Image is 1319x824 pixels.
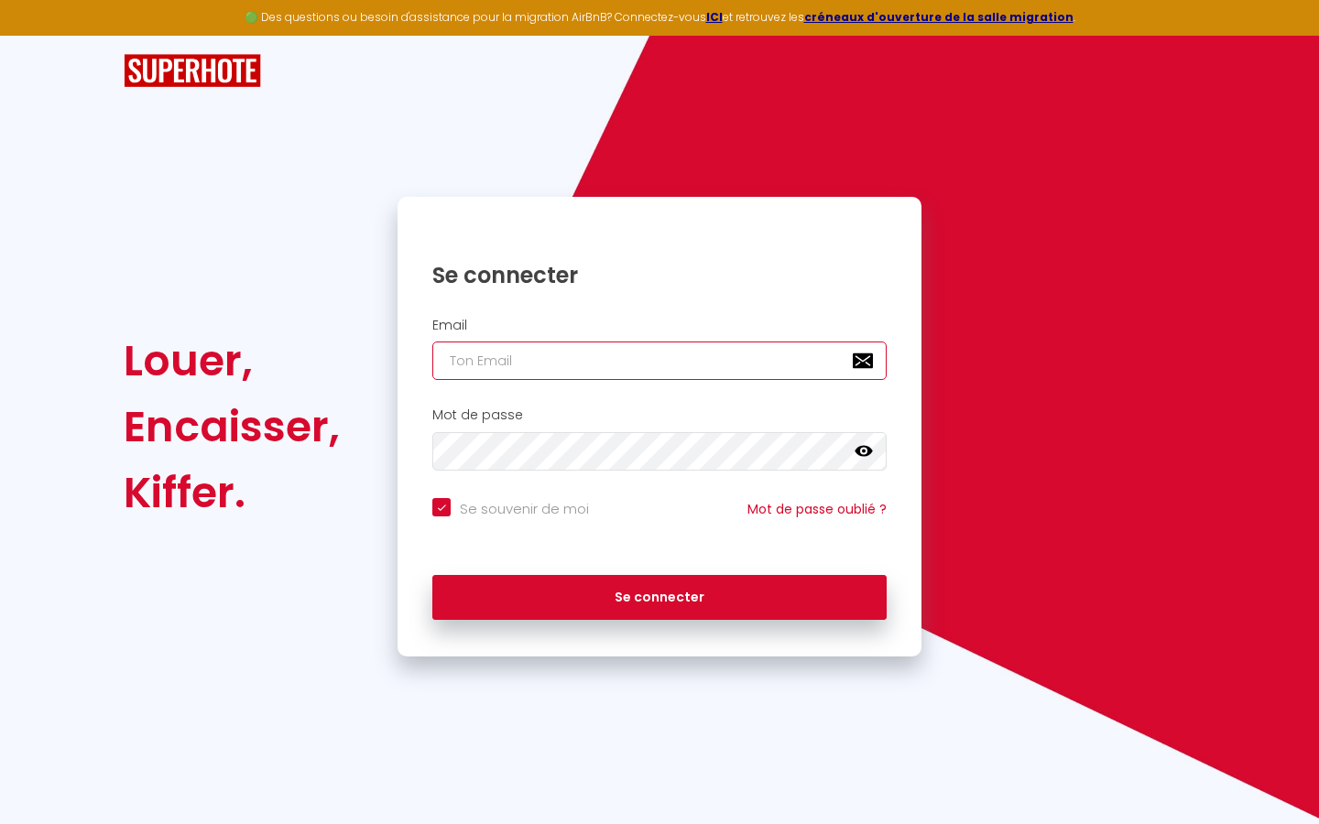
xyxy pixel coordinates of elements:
[432,261,887,289] h1: Se connecter
[432,318,887,333] h2: Email
[804,9,1074,25] a: créneaux d'ouverture de la salle migration
[432,407,887,423] h2: Mot de passe
[124,54,261,88] img: SuperHote logo
[124,394,340,460] div: Encaisser,
[15,7,70,62] button: Ouvrir le widget de chat LiveChat
[747,500,887,518] a: Mot de passe oublié ?
[432,342,887,380] input: Ton Email
[124,328,340,394] div: Louer,
[124,460,340,526] div: Kiffer.
[706,9,723,25] a: ICI
[432,575,887,621] button: Se connecter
